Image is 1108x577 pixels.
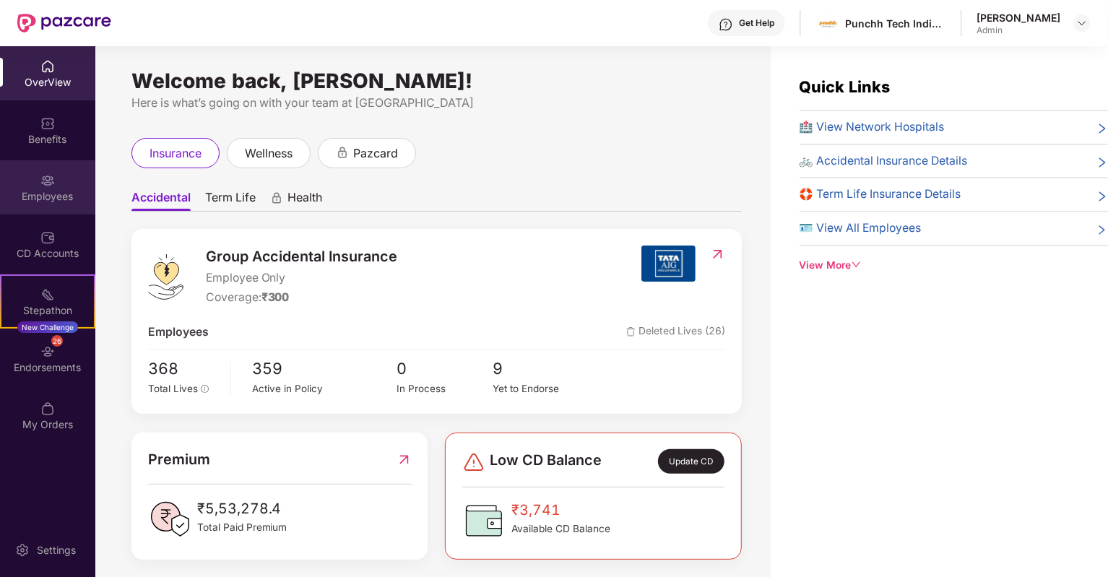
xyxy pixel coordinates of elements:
div: Get Help [739,17,774,29]
div: Stepathon [1,303,94,318]
span: Health [287,190,322,211]
span: Employee Only [206,269,398,287]
span: Employees [148,324,209,342]
div: animation [270,191,283,204]
span: 🚲 Accidental Insurance Details [800,152,968,170]
span: Total Paid Premium [197,520,287,536]
div: Update CD [658,449,724,474]
img: svg+xml;base64,PHN2ZyBpZD0iTXlfT3JkZXJzIiBkYXRhLW5hbWU9Ik15IE9yZGVycyIgeG1sbnM9Imh0dHA6Ly93d3cudz... [40,402,55,416]
span: Quick Links [800,77,891,96]
img: RedirectIcon [397,448,412,471]
span: Term Life [205,190,256,211]
span: pazcard [353,144,398,162]
div: Punchh Tech India Pvt Ltd (A PAR Technology Company) [845,17,946,30]
span: 0 [397,357,493,381]
img: svg+xml;base64,PHN2ZyBpZD0iQ0RfQWNjb3VudHMiIGRhdGEtbmFtZT0iQ0QgQWNjb3VudHMiIHhtbG5zPSJodHRwOi8vd3... [40,230,55,245]
div: Here is what’s going on with your team at [GEOGRAPHIC_DATA] [131,94,742,112]
span: Available CD Balance [511,521,610,537]
span: right [1096,222,1108,238]
span: 359 [253,357,397,381]
span: 🏥 View Network Hospitals [800,118,945,136]
img: New Pazcare Logo [17,14,111,32]
span: 🛟 Term Life Insurance Details [800,186,961,204]
img: logo [148,254,183,300]
span: wellness [245,144,293,162]
img: svg+xml;base64,PHN2ZyBpZD0iSGVscC0zMngzMiIgeG1sbnM9Imh0dHA6Ly93d3cudzMub3JnLzIwMDAvc3ZnIiB3aWR0aD... [719,17,733,32]
span: Accidental [131,190,191,211]
span: right [1096,155,1108,170]
div: Coverage: [206,289,398,307]
img: svg+xml;base64,PHN2ZyBpZD0iRHJvcGRvd24tMzJ4MzIiIHhtbG5zPSJodHRwOi8vd3d3LnczLm9yZy8yMDAwL3N2ZyIgd2... [1076,17,1088,29]
span: right [1096,121,1108,136]
div: Active in Policy [253,381,397,396]
span: Deleted Lives (26) [626,324,725,342]
img: CDBalanceIcon [462,499,506,542]
div: 26 [51,335,63,347]
div: Yet to Endorse [493,381,589,396]
span: Group Accidental Insurance [206,246,398,268]
img: svg+xml;base64,PHN2ZyBpZD0iU2V0dGluZy0yMHgyMCIgeG1sbnM9Imh0dHA6Ly93d3cudzMub3JnLzIwMDAvc3ZnIiB3aW... [15,543,30,558]
span: down [852,260,862,270]
div: animation [336,146,349,159]
div: Admin [977,25,1060,36]
span: ₹3,741 [511,499,610,521]
img: svg+xml;base64,PHN2ZyBpZD0iRW1wbG95ZWVzIiB4bWxucz0iaHR0cDovL3d3dy53My5vcmcvMjAwMC9zdmciIHdpZHRoPS... [40,173,55,188]
img: svg+xml;base64,PHN2ZyBpZD0iRGFuZ2VyLTMyeDMyIiB4bWxucz0iaHR0cDovL3d3dy53My5vcmcvMjAwMC9zdmciIHdpZH... [462,451,485,474]
span: right [1096,188,1108,204]
div: View More [800,258,1108,274]
img: svg+xml;base64,PHN2ZyBpZD0iSG9tZSIgeG1sbnM9Imh0dHA6Ly93d3cudzMub3JnLzIwMDAvc3ZnIiB3aWR0aD0iMjAiIG... [40,59,55,74]
span: Total Lives [148,383,198,394]
img: RedirectIcon [710,247,725,261]
span: info-circle [201,385,209,394]
div: New Challenge [17,321,78,333]
span: 🪪 View All Employees [800,220,922,238]
span: Low CD Balance [490,449,602,474]
img: PaidPremiumIcon [148,498,191,541]
img: svg+xml;base64,PHN2ZyBpZD0iQmVuZWZpdHMiIHhtbG5zPSJodHRwOi8vd3d3LnczLm9yZy8yMDAwL3N2ZyIgd2lkdGg9Ij... [40,116,55,131]
span: ₹300 [261,290,290,304]
div: [PERSON_NAME] [977,11,1060,25]
span: 368 [148,357,220,381]
div: In Process [397,381,493,396]
img: deleteIcon [626,327,636,337]
img: images.jpg [818,13,839,34]
img: svg+xml;base64,PHN2ZyBpZD0iRW5kb3JzZW1lbnRzIiB4bWxucz0iaHR0cDovL3d3dy53My5vcmcvMjAwMC9zdmciIHdpZH... [40,344,55,359]
span: insurance [150,144,202,162]
span: ₹5,53,278.4 [197,498,287,520]
div: Settings [33,543,80,558]
img: insurerIcon [641,246,696,282]
div: Welcome back, [PERSON_NAME]! [131,75,742,87]
span: Premium [148,448,210,471]
span: 9 [493,357,589,381]
img: svg+xml;base64,PHN2ZyB4bWxucz0iaHR0cDovL3d3dy53My5vcmcvMjAwMC9zdmciIHdpZHRoPSIyMSIgaGVpZ2h0PSIyMC... [40,287,55,302]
